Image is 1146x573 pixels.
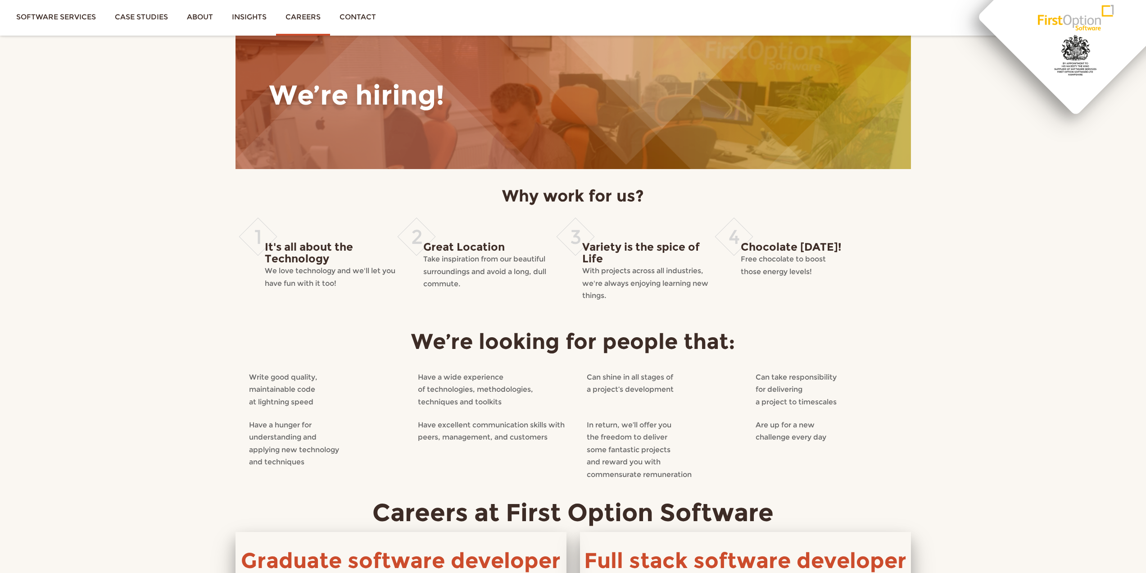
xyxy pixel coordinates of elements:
[582,241,723,265] h4: Variety is the spice of Life
[418,371,573,408] p: Have a wide experience of technologies, methodologies, techniques and toolkits
[249,419,404,468] p: Have a hunger for understanding and applying new technology and techniques
[423,253,564,290] p: Take inspiration from our beautiful surroundings and avoid a long, dull commute.
[756,419,911,444] p: Are up for a new challenge every day
[249,371,404,408] p: Write good quality, maintainable code at lightning speed
[741,241,882,253] h4: Chocolate [DATE]!
[274,187,873,205] h3: Why work for us?
[265,265,406,289] p: We love technology and we'll let you have fun with it too!
[756,371,911,408] p: Can take responsibility for delivering a project to timescales
[236,330,911,353] h3: We’re looking for people that:
[236,499,911,526] h2: Careers at First Option Software
[418,419,573,444] p: Have excellent communication skills with peers, management, and customers
[423,241,564,253] h4: Great Location
[587,419,742,481] p: In return, we’ll offer you the freedom to deliver some fantastic projects and reward you with com...
[582,265,723,302] p: With projects across all industries, we're always enjoying learning new things.
[265,241,406,265] h4: It's all about the Technology
[269,80,726,110] h1: We’re hiring!
[741,253,882,278] p: Free chocolate to boost those energy levels!
[587,371,742,396] p: Can shine in all stages of a project’s development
